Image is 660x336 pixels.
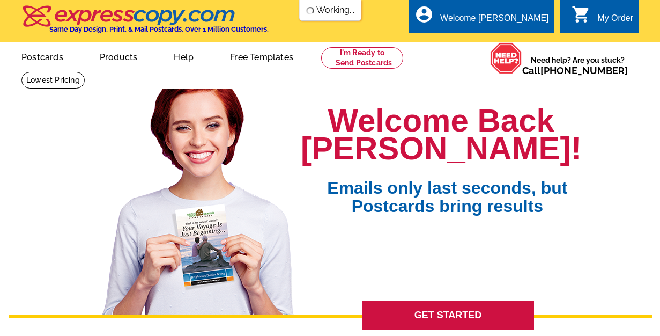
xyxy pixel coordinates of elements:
img: loading... [306,6,314,15]
img: welcome-back-logged-in.png [95,80,301,315]
a: Postcards [4,43,80,69]
a: Products [83,43,155,69]
span: Need help? Are you stuck? [522,55,633,76]
span: Call [522,65,628,76]
i: shopping_cart [572,5,591,24]
a: Free Templates [213,43,310,69]
div: Welcome [PERSON_NAME] [440,13,548,28]
span: Emails only last seconds, but Postcards bring results [313,163,581,215]
a: GET STARTED [362,301,534,330]
a: Help [157,43,211,69]
h4: Same Day Design, Print, & Mail Postcards. Over 1 Million Customers. [49,25,269,33]
i: account_circle [414,5,434,24]
a: [PHONE_NUMBER] [540,65,628,76]
img: help [490,42,522,74]
h1: Welcome Back [PERSON_NAME]! [301,107,581,163]
a: shopping_cart My Order [572,12,633,25]
a: Same Day Design, Print, & Mail Postcards. Over 1 Million Customers. [21,13,269,33]
div: My Order [597,13,633,28]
